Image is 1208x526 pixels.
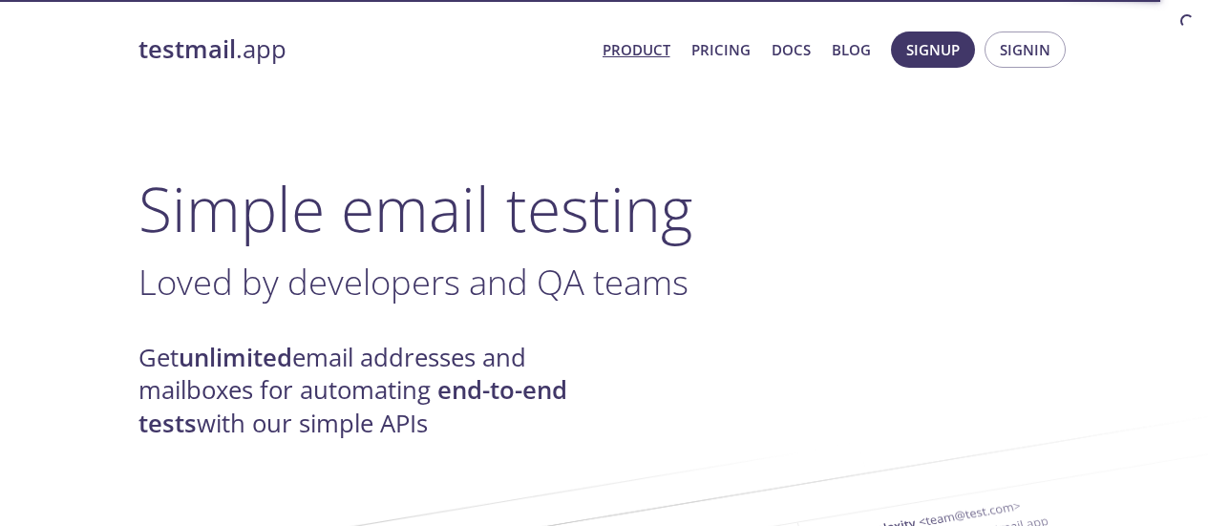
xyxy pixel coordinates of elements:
strong: end-to-end tests [138,373,567,439]
button: Signin [985,32,1066,68]
h4: Get email addresses and mailboxes for automating with our simple APIs [138,342,604,440]
a: Blog [832,37,871,62]
span: Signin [1000,37,1050,62]
strong: unlimited [179,341,292,374]
a: Pricing [691,37,751,62]
a: Product [603,37,670,62]
a: Docs [772,37,811,62]
button: Signup [891,32,975,68]
span: Loved by developers and QA teams [138,258,689,305]
strong: testmail [138,32,236,66]
span: Signup [906,37,960,62]
a: testmail.app [138,33,587,66]
h1: Simple email testing [138,172,1070,245]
